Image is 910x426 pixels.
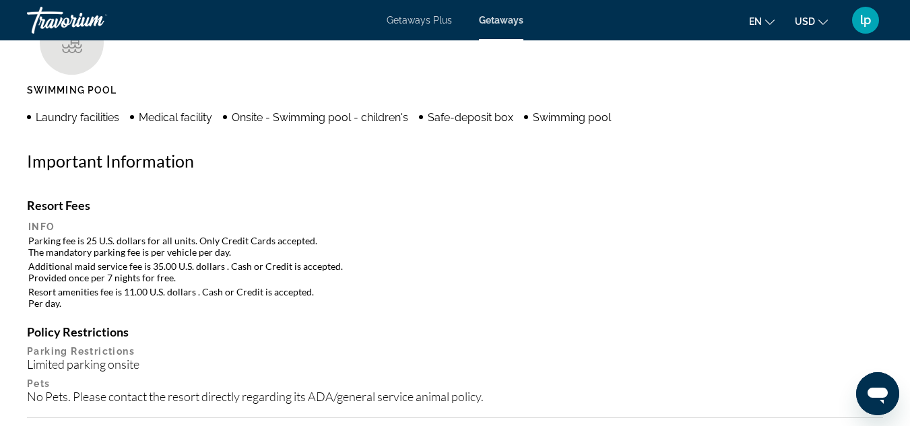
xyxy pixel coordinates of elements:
div: No Pets. Please contact the resort directly regarding its ADA/general service animal policy. [27,389,883,404]
button: User Menu [848,6,883,34]
span: Swimming Pool [27,85,117,96]
button: Change currency [795,11,828,31]
span: Safe-deposit box [428,111,513,124]
h2: Important Information [27,151,883,171]
span: lp [860,13,871,27]
h4: Resort Fees [27,198,883,213]
span: Medical facility [139,111,212,124]
td: Additional maid service fee is 35.00 U.S. dollars . Cash or Credit is accepted. Provided once per... [28,260,882,284]
a: Travorium [27,3,162,38]
button: Change language [749,11,775,31]
span: Swimming pool [533,111,611,124]
td: Parking fee is 25 U.S. dollars for all units. Only Credit Cards accepted. The mandatory parking f... [28,234,882,258]
td: Resort amenities fee is 11.00 U.S. dollars . Cash or Credit is accepted. Per day. [28,285,882,310]
a: Getaways [479,15,523,26]
a: Getaways Plus [387,15,452,26]
p: Pets [27,378,883,389]
span: USD [795,16,815,27]
span: Laundry facilities [36,111,119,124]
span: Onsite - Swimming pool - children's [232,111,408,124]
th: Info [28,221,882,233]
p: Parking Restrictions [27,346,883,357]
iframe: Botón para iniciar la ventana de mensajería [856,372,899,415]
span: en [749,16,762,27]
h4: Policy Restrictions [27,324,883,339]
div: Limited parking onsite [27,357,883,371]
